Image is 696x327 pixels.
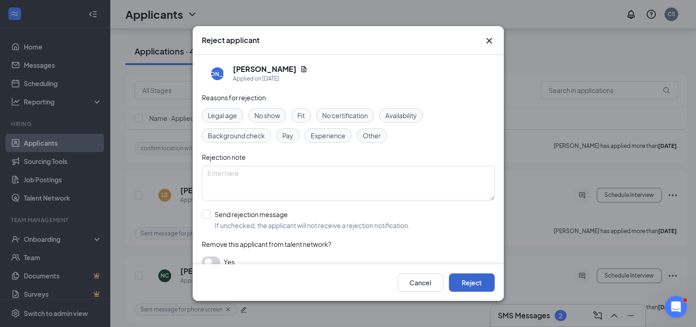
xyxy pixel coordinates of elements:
[202,35,259,45] h3: Reject applicant
[297,110,305,120] span: Fit
[300,65,308,73] svg: Document
[224,256,235,267] span: Yes
[202,93,266,102] span: Reasons for rejection
[254,110,280,120] span: No show
[449,273,495,292] button: Reject
[363,131,381,141] span: Other
[311,131,345,141] span: Experience
[322,110,368,120] span: No certification
[385,110,417,120] span: Availability
[233,64,297,74] h5: [PERSON_NAME]
[208,131,265,141] span: Background check
[484,35,495,46] button: Close
[282,131,293,141] span: Pay
[202,240,331,248] span: Remove this applicant from talent network?
[194,70,241,78] div: [PERSON_NAME]
[233,74,308,83] div: Applied on [DATE]
[665,296,687,318] iframe: Intercom live chat
[484,35,495,46] svg: Cross
[202,153,246,161] span: Rejection note
[398,273,443,292] button: Cancel
[208,110,237,120] span: Legal age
